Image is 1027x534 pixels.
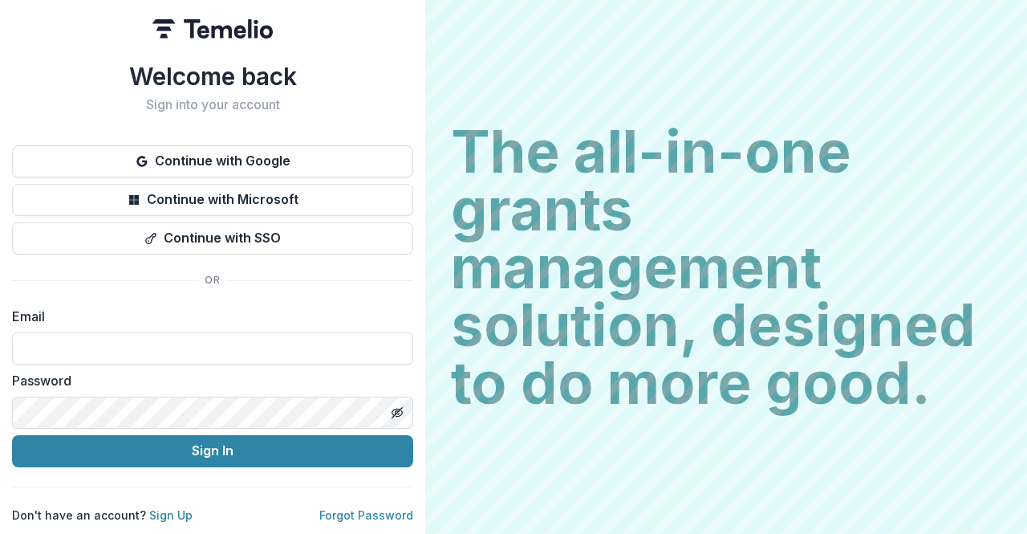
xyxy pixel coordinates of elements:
p: Don't have an account? [12,507,193,524]
button: Continue with Google [12,145,413,177]
img: Temelio [152,19,273,39]
label: Password [12,371,404,390]
h1: Welcome back [12,62,413,91]
h2: Sign into your account [12,97,413,112]
a: Forgot Password [319,508,413,522]
a: Sign Up [149,508,193,522]
button: Continue with Microsoft [12,184,413,216]
button: Toggle password visibility [384,400,410,426]
button: Continue with SSO [12,222,413,255]
button: Sign In [12,435,413,467]
label: Email [12,307,404,326]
